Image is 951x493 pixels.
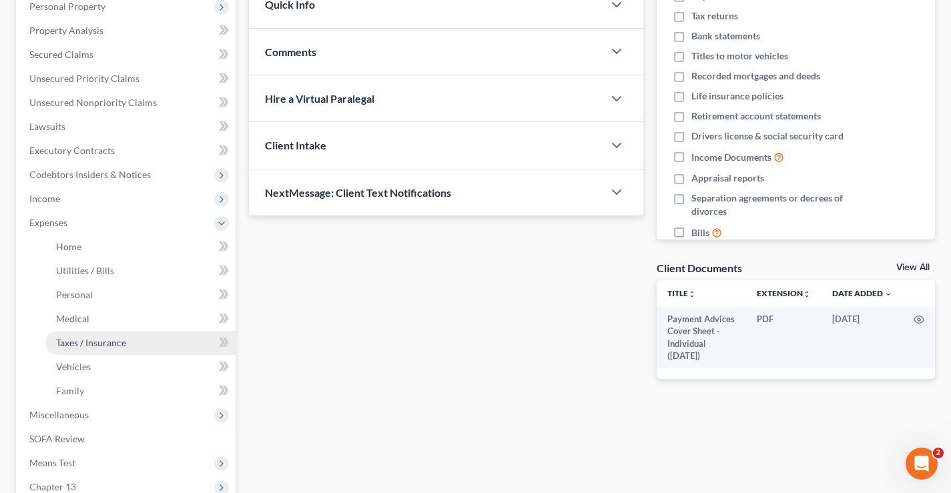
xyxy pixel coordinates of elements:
[29,121,65,132] span: Lawsuits
[691,9,738,23] span: Tax returns
[822,307,903,368] td: [DATE]
[19,19,236,43] a: Property Analysis
[933,448,944,458] span: 2
[29,409,89,420] span: Miscellaneous
[746,307,822,368] td: PDF
[691,89,783,103] span: Life insurance policies
[29,49,93,60] span: Secured Claims
[29,217,67,228] span: Expenses
[757,288,811,298] a: Extensionunfold_more
[19,67,236,91] a: Unsecured Priority Claims
[691,226,709,239] span: Bills
[45,259,236,283] a: Utilities / Bills
[19,91,236,115] a: Unsecured Nonpriority Claims
[691,129,844,143] span: Drivers license & social security card
[691,171,764,185] span: Appraisal reports
[657,261,742,275] div: Client Documents
[56,337,126,348] span: Taxes / Insurance
[45,307,236,331] a: Medical
[691,191,854,218] span: Separation agreements or decrees of divorces
[29,73,139,84] span: Unsecured Priority Claims
[56,361,91,372] span: Vehicles
[56,241,81,252] span: Home
[896,263,930,272] a: View All
[29,97,157,108] span: Unsecured Nonpriority Claims
[688,290,696,298] i: unfold_more
[56,313,89,324] span: Medical
[29,169,151,180] span: Codebtors Insiders & Notices
[56,289,93,300] span: Personal
[29,433,85,444] span: SOFA Review
[691,109,821,123] span: Retirement account statements
[691,69,820,83] span: Recorded mortgages and deeds
[29,145,115,156] span: Executory Contracts
[29,481,76,492] span: Chapter 13
[45,283,236,307] a: Personal
[265,186,451,199] span: NextMessage: Client Text Notifications
[56,265,114,276] span: Utilities / Bills
[29,193,60,204] span: Income
[45,331,236,355] a: Taxes / Insurance
[667,288,696,298] a: Titleunfold_more
[56,385,84,396] span: Family
[29,25,103,36] span: Property Analysis
[29,457,75,468] span: Means Test
[691,151,771,164] span: Income Documents
[45,355,236,379] a: Vehicles
[884,290,892,298] i: expand_more
[19,139,236,163] a: Executory Contracts
[832,288,892,298] a: Date Added expand_more
[657,307,746,368] td: Payment Advices Cover Sheet - Individual ([DATE])
[691,29,760,43] span: Bank statements
[265,45,316,58] span: Comments
[19,43,236,67] a: Secured Claims
[45,235,236,259] a: Home
[265,92,374,105] span: Hire a Virtual Paralegal
[45,379,236,403] a: Family
[29,1,105,12] span: Personal Property
[906,448,938,480] iframe: Intercom live chat
[803,290,811,298] i: unfold_more
[691,49,788,63] span: Titles to motor vehicles
[265,139,326,151] span: Client Intake
[19,115,236,139] a: Lawsuits
[19,427,236,451] a: SOFA Review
